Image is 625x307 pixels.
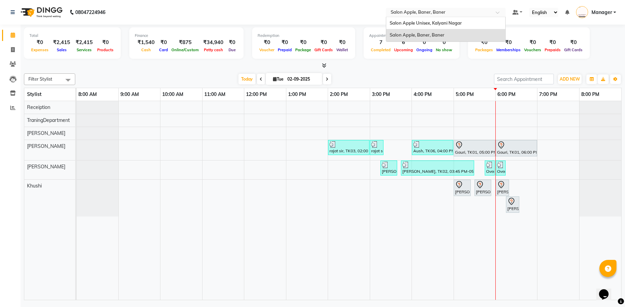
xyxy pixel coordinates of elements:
div: Appointment [369,33,454,39]
b: 08047224946 [75,3,105,22]
span: ADD NEW [560,76,580,82]
a: 8:00 PM [580,89,601,99]
div: 0 [415,39,434,46]
div: ₹0 [473,39,495,46]
div: ₹2,415 [73,39,95,46]
div: Oven, TK05, 05:45 PM-05:55 PM, Threading - Chin - [DEMOGRAPHIC_DATA] [485,162,494,175]
div: [PERSON_NAME], TK02, 03:15 PM-03:40 PM, 2g liposoluble flavoured waxing - Full legs - [DEMOGRAPHI... [381,162,396,175]
a: 4:00 PM [412,89,433,99]
a: 9:00 AM [119,89,141,99]
div: Oven, TK05, 06:00 PM-06:10 PM, Threading - Upper lips - [DEMOGRAPHIC_DATA] [496,162,505,175]
a: 8:00 AM [77,89,99,99]
div: ₹0 [335,39,350,46]
div: 0 [434,39,454,46]
img: logo [17,3,64,22]
div: Gauri, TK01, 06:00 PM-07:00 PM, Hair Cut with wella Hiar wash - [DEMOGRAPHIC_DATA] [496,141,536,155]
span: Ongoing [415,47,434,52]
a: 7:00 PM [537,89,559,99]
span: Voucher [258,47,276,52]
div: ₹0 [29,39,50,46]
span: Expenses [29,47,50,52]
span: Cash [140,47,153,52]
span: Packages [473,47,495,52]
span: Sales [55,47,68,52]
span: Prepaids [543,47,562,52]
div: ₹0 [522,39,543,46]
span: Due [227,47,237,52]
div: [PERSON_NAME], TK04, 06:15 PM-06:35 PM, 3 g (stripless) brazilian wax - Under arms - [DEMOGRAPHIC... [507,197,519,212]
div: [PERSON_NAME], TK04, 05:30 PM-05:55 PM, 2g liposoluble flavoured waxing - Full hands - [DEMOGRAPH... [475,181,491,195]
div: ₹875 [170,39,200,46]
div: Gauri, TK01, 05:00 PM-06:00 PM, [DEMOGRAPHIC_DATA] grooming package 2 [454,141,495,155]
div: rajat sir, TK03, 03:00 PM-03:20 PM, [PERSON_NAME] Styling - Shaving - [DEMOGRAPHIC_DATA] [370,141,383,154]
span: Salon Apple Unisex, Kalyani Nagar [390,20,462,26]
span: Khushi [27,183,42,189]
span: Salon Apple, Baner, Baner [390,32,444,38]
span: Receiption [27,104,50,110]
div: Aush, TK06, 04:00 PM-05:00 PM, Hair Cut with Matrix Hiar wash - [DEMOGRAPHIC_DATA] [413,141,453,154]
div: ₹0 [95,39,115,46]
span: Completed [369,47,392,52]
span: No show [434,47,454,52]
a: 11:00 AM [203,89,227,99]
div: 7 [369,39,392,46]
span: Prepaid [276,47,294,52]
span: Wallet [335,47,350,52]
span: Memberships [495,47,522,52]
span: [PERSON_NAME] [27,164,65,170]
div: Total [29,33,115,39]
ng-dropdown-panel: Options list [386,17,506,42]
img: Manager [576,6,588,18]
div: ₹0 [157,39,170,46]
div: Other sales [473,33,584,39]
span: Stylist [27,91,41,97]
div: [PERSON_NAME], TK04, 05:00 PM-05:25 PM, 2g liposoluble flavoured waxing - Full legs - [DEMOGRAPHI... [454,181,470,195]
div: 6 [392,39,415,46]
div: ₹0 [226,39,238,46]
div: ₹0 [543,39,562,46]
div: ₹0 [294,39,313,46]
span: Gift Cards [313,47,335,52]
div: [PERSON_NAME], TK02, 03:45 PM-05:30 PM, 2g liposoluble flavoured waxing - Full hands - [DEMOGRAPH... [402,162,473,175]
div: ₹0 [258,39,276,46]
span: Vouchers [522,47,543,52]
div: ₹2,415 [50,39,73,46]
span: TraningDepartment [27,117,70,123]
div: ₹0 [495,39,522,46]
div: Finance [135,33,238,39]
div: ₹0 [313,39,335,46]
span: Upcoming [392,47,415,52]
span: Today [238,74,256,84]
input: Search Appointment [494,74,554,84]
input: 2025-09-02 [285,74,320,84]
a: 2:00 PM [328,89,350,99]
a: 5:00 PM [454,89,476,99]
span: [PERSON_NAME] [27,143,65,149]
a: 6:00 PM [496,89,517,99]
a: 12:00 PM [244,89,269,99]
span: Services [75,47,93,52]
div: [PERSON_NAME], TK04, 06:00 PM-06:20 PM, 3 g (stripless) brazilian wax - Under arms - [DEMOGRAPHIC... [496,181,508,195]
span: Gift Cards [562,47,584,52]
div: ₹1,540 [135,39,157,46]
a: 1:00 PM [286,89,308,99]
div: rajat sir, TK03, 02:00 PM-03:00 PM, Hair Cut - [DEMOGRAPHIC_DATA] [329,141,369,154]
a: 10:00 AM [160,89,185,99]
span: Card [157,47,170,52]
span: Online/Custom [170,47,200,52]
div: ₹0 [562,39,584,46]
span: Products [95,47,115,52]
button: ADD NEW [558,74,582,84]
iframe: chat widget [596,280,618,300]
span: [PERSON_NAME] [27,130,65,136]
div: ₹0 [276,39,294,46]
div: Redemption [258,33,350,39]
span: Tue [271,76,285,82]
span: Package [294,47,313,52]
span: Petty cash [202,47,225,52]
div: ₹34,940 [200,39,226,46]
a: 3:00 PM [370,89,392,99]
span: Manager [591,9,612,16]
span: Filter Stylist [28,76,52,82]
